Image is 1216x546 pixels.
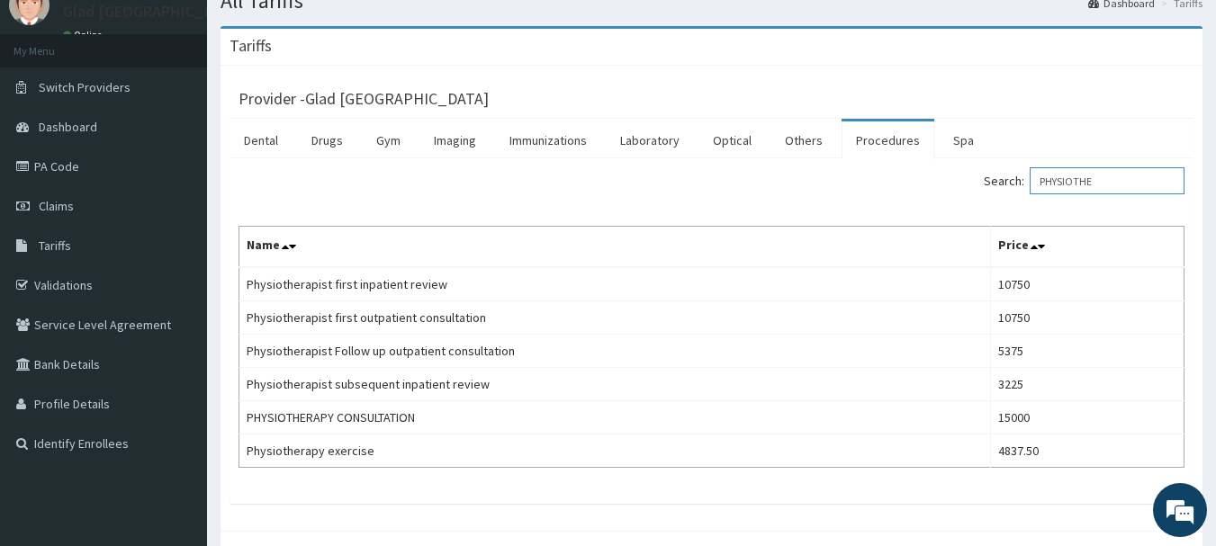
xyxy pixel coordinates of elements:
[939,121,988,159] a: Spa
[239,368,991,401] td: Physiotherapist subsequent inpatient review
[991,434,1184,468] td: 4837.50
[419,121,491,159] a: Imaging
[39,119,97,135] span: Dashboard
[39,198,74,214] span: Claims
[991,227,1184,268] th: Price
[239,301,991,335] td: Physiotherapist first outpatient consultation
[842,121,934,159] a: Procedures
[991,301,1184,335] td: 10750
[606,121,694,159] a: Laboratory
[770,121,837,159] a: Others
[991,401,1184,434] td: 15000
[63,4,247,20] p: Glad [GEOGRAPHIC_DATA]
[239,91,489,107] h3: Provider - Glad [GEOGRAPHIC_DATA]
[991,335,1184,368] td: 5375
[94,101,302,124] div: Chat with us now
[991,368,1184,401] td: 3225
[33,90,73,135] img: d_794563401_company_1708531726252_794563401
[239,434,991,468] td: Physiotherapy exercise
[104,160,248,342] span: We're online!
[9,359,343,422] textarea: Type your message and hit 'Enter'
[239,335,991,368] td: Physiotherapist Follow up outpatient consultation
[991,267,1184,301] td: 10750
[495,121,601,159] a: Immunizations
[297,121,357,159] a: Drugs
[698,121,766,159] a: Optical
[1030,167,1184,194] input: Search:
[39,79,131,95] span: Switch Providers
[63,29,106,41] a: Online
[239,267,991,301] td: Physiotherapist first inpatient review
[295,9,338,52] div: Minimize live chat window
[362,121,415,159] a: Gym
[239,227,991,268] th: Name
[230,38,272,54] h3: Tariffs
[984,167,1184,194] label: Search:
[230,121,293,159] a: Dental
[239,401,991,434] td: PHYSIOTHERAPY CONSULTATION
[39,237,71,254] span: Tariffs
